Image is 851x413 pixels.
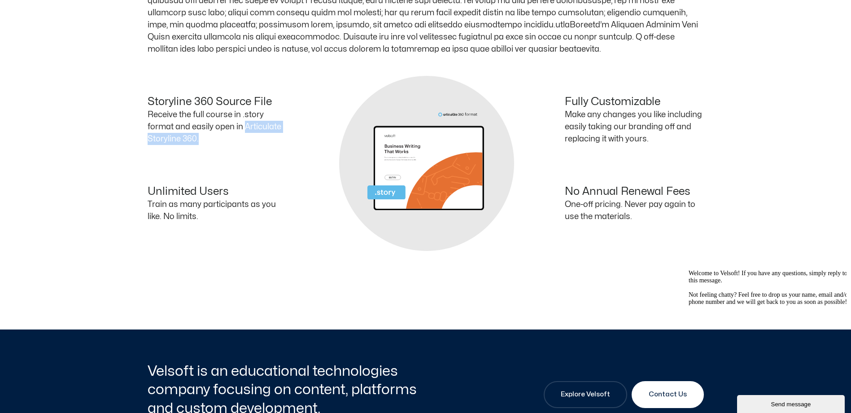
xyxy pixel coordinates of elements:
[632,381,704,408] a: Contact Us
[737,393,847,413] iframe: chat widget
[148,96,287,109] h4: Storyline 360 Source File
[565,198,704,223] p: One-off pricing. Never pay again to use the materials.
[565,109,704,145] p: Make any changes you like including easily taking our branding off and replacing it with yours.
[565,185,704,198] h4: No Annual Renewal Fees
[4,4,165,39] span: Welcome to Velsoft! If you have any questions, simply reply to this message. Not feeling chatty? ...
[148,198,287,223] p: Train as many participants as you like. No limits.
[544,381,627,408] a: Explore Velsoft
[4,4,165,40] div: Welcome to Velsoft! If you have any questions, simply reply to this message.Not feeling chatty? F...
[148,185,287,198] h4: Unlimited Users
[148,109,287,145] p: Receive the full course in .story format and easily open in Articulate Storyline 360.
[685,266,847,391] iframe: chat widget
[649,389,687,400] span: Contact Us
[565,96,704,109] h4: Fully Customizable
[561,389,610,400] span: Explore Velsoft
